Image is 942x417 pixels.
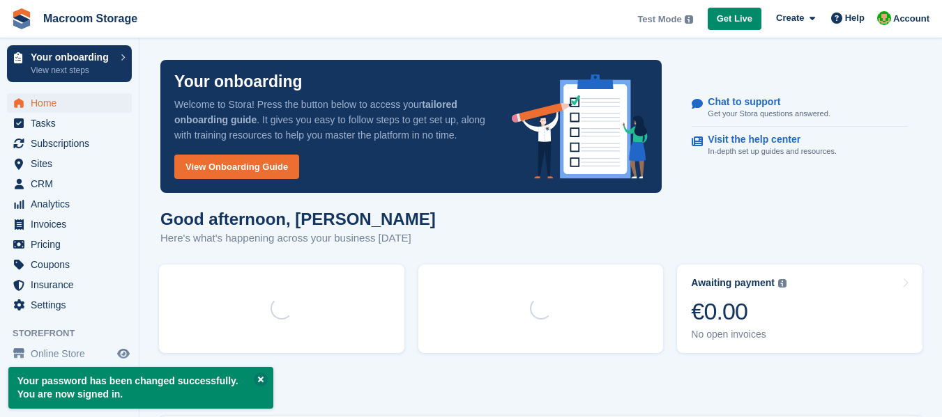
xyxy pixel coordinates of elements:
div: No open invoices [691,329,787,340]
div: €0.00 [691,297,787,326]
span: Pricing [31,235,114,254]
span: Invoices [31,214,114,234]
a: Chat to support Get your Stora questions answered. [692,89,908,127]
a: menu [7,255,132,274]
p: Your onboarding [31,52,114,62]
span: Storefront [13,326,139,340]
a: menu [7,194,132,214]
a: Awaiting payment €0.00 No open invoices [677,265,922,353]
a: menu [7,295,132,315]
span: Subscriptions [31,134,114,153]
span: Help [845,11,865,25]
p: Your password has been changed successfully. You are now signed in. [8,367,273,409]
p: Here's what's happening across your business [DATE] [160,230,436,246]
p: In-depth set up guides and resources. [708,145,837,157]
a: Visit the help center In-depth set up guides and resources. [692,127,908,164]
a: Macroom Storage [38,7,143,30]
a: Get Live [708,8,761,31]
p: Welcome to Stora! Press the button below to access your . It gives you easy to follow steps to ge... [174,97,489,143]
p: Get your Stora questions answered. [708,108,830,120]
a: menu [7,235,132,254]
a: menu [7,134,132,153]
p: ACTIONS [160,373,921,382]
a: menu [7,275,132,294]
span: Tasks [31,113,114,133]
span: Get Live [717,12,752,26]
span: Coupons [31,255,114,274]
span: Sites [31,154,114,173]
span: Settings [31,295,114,315]
span: Test Mode [637,13,681,26]
p: Your onboarding [174,74,303,90]
a: View Onboarding Guide [174,155,299,179]
span: Home [31,93,114,113]
a: Your onboarding View next steps [7,45,132,82]
a: menu [7,214,132,234]
a: menu [7,93,132,113]
a: menu [7,344,132,363]
span: Online Store [31,344,114,363]
img: stora-icon-8386f47178a22dfd0bd8f6a31ec36ba5ce8667c1dd55bd0f319d3a0aa187defe.svg [11,8,32,29]
div: Awaiting payment [691,277,775,289]
p: View next steps [31,64,114,77]
img: onboarding-info-6c161a55d2c0e0a8cae90662b2fe09162a5109e8cc188191df67fb4f79e88e88.svg [512,74,648,179]
a: menu [7,113,132,133]
span: Insurance [31,275,114,294]
p: Visit the help center [708,134,826,145]
a: Preview store [115,345,132,362]
span: Create [776,11,804,25]
a: menu [7,174,132,194]
h1: Good afternoon, [PERSON_NAME] [160,210,436,228]
img: icon-info-grey-7440780725fd019a000dd9b08b2336e03edf1995a4989e88bcd33f0948082b44.svg [685,15,693,24]
img: icon-info-grey-7440780725fd019a000dd9b08b2336e03edf1995a4989e88bcd33f0948082b44.svg [778,279,787,288]
img: Hugh McG [877,11,891,25]
p: Chat to support [708,96,819,108]
span: Account [893,12,929,26]
span: CRM [31,174,114,194]
a: menu [7,154,132,173]
span: Analytics [31,194,114,214]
